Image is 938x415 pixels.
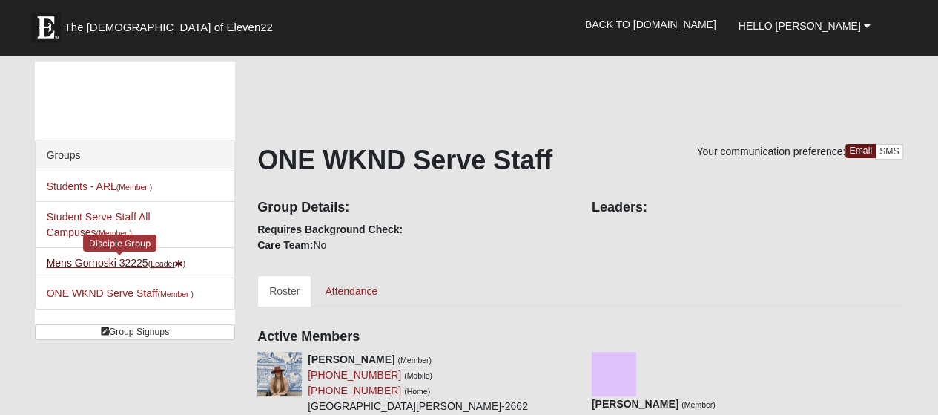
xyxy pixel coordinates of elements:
[308,369,401,381] a: [PHONE_NUMBER]
[727,7,882,45] a: Hello [PERSON_NAME]
[257,200,569,216] h4: Group Details:
[739,20,861,32] span: Hello [PERSON_NAME]
[24,5,320,42] a: The [DEMOGRAPHIC_DATA] of Eleven22
[257,223,403,235] strong: Requires Background Check:
[246,189,581,253] div: No
[308,385,401,396] a: [PHONE_NUMBER]
[36,140,234,171] div: Groups
[47,257,186,269] a: Mens Gornoski 32225(Leader)
[148,259,186,268] small: (Leader )
[257,144,903,176] h1: ONE WKND Serve Staff
[313,275,389,307] a: Attendance
[397,356,432,365] small: (Member)
[875,144,904,160] a: SMS
[257,275,311,307] a: Roster
[31,13,61,42] img: Eleven22 logo
[35,324,235,340] a: Group Signups
[47,180,153,192] a: Students - ARL(Member )
[404,387,430,396] small: (Home)
[83,235,156,252] div: Disciple Group
[257,329,903,345] h4: Active Members
[158,290,194,298] small: (Member )
[845,144,876,158] a: Email
[47,287,194,299] a: ONE WKND Serve Staff(Member )
[65,20,273,35] span: The [DEMOGRAPHIC_DATA] of Eleven22
[96,229,132,238] small: (Member )
[257,239,313,251] strong: Care Team:
[696,146,845,157] span: Your communication preference:
[308,353,394,365] strong: [PERSON_NAME]
[592,200,904,216] h4: Leaders:
[116,183,152,192] small: (Member )
[574,6,727,43] a: Back to [DOMAIN_NAME]
[404,371,432,380] small: (Mobile)
[47,211,151,238] a: Student Serve Staff All Campuses(Member )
